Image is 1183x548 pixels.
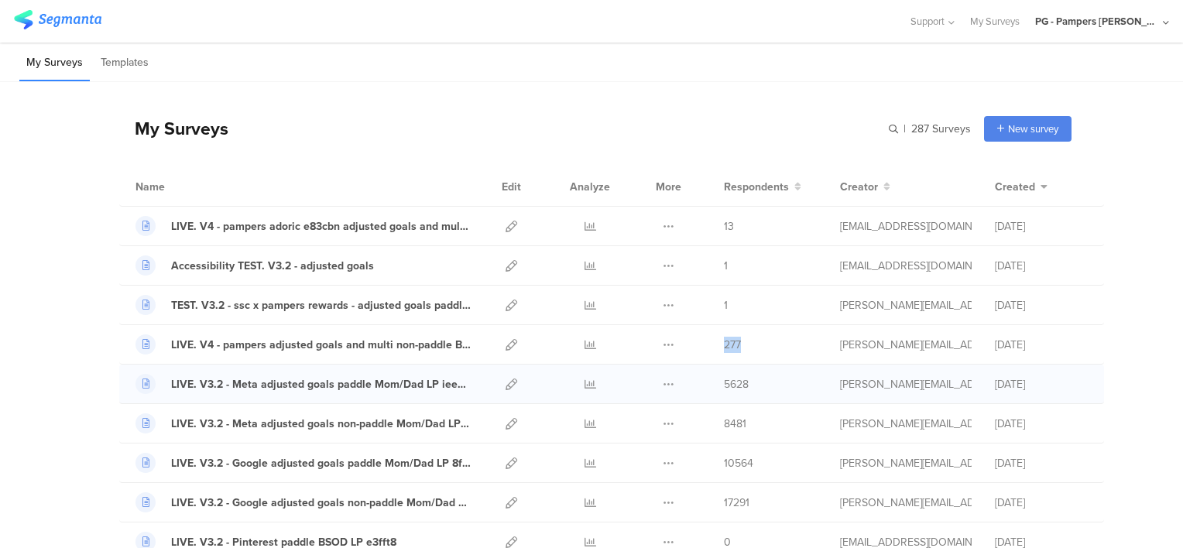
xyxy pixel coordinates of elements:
[135,453,471,473] a: LIVE. V3.2 - Google adjusted goals paddle Mom/Dad LP 8fx90a
[171,337,471,353] div: LIVE. V4 - pampers adjusted goals and multi non-paddle BSOD LP c5s842
[840,179,890,195] button: Creator
[840,376,972,392] div: aguiar.s@pg.com
[135,216,471,236] a: LIVE. V4 - pampers adoric e83cbn adjusted goals and multi BSOD LP
[995,376,1088,392] div: [DATE]
[901,121,908,137] span: |
[724,179,789,195] span: Respondents
[724,179,801,195] button: Respondents
[840,416,972,432] div: aguiar.s@pg.com
[724,495,749,511] span: 17291
[995,218,1088,235] div: [DATE]
[995,495,1088,511] div: [DATE]
[910,14,945,29] span: Support
[995,416,1088,432] div: [DATE]
[995,337,1088,353] div: [DATE]
[840,495,972,511] div: aguiar.s@pg.com
[840,455,972,471] div: aguiar.s@pg.com
[171,416,471,432] div: LIVE. V3.2 - Meta adjusted goals non-paddle Mom/Dad LP afxe35
[995,455,1088,471] div: [DATE]
[94,45,156,81] li: Templates
[119,115,228,142] div: My Surveys
[724,337,741,353] span: 277
[995,297,1088,313] div: [DATE]
[995,258,1088,274] div: [DATE]
[840,297,972,313] div: aguiar.s@pg.com
[724,455,753,471] span: 10564
[995,179,1048,195] button: Created
[135,179,228,195] div: Name
[19,45,90,81] li: My Surveys
[724,258,728,274] span: 1
[171,297,471,313] div: TEST. V3.2 - ssc x pampers rewards - adjusted goals paddle BSOD LP ec6ede
[652,167,685,206] div: More
[171,455,471,471] div: LIVE. V3.2 - Google adjusted goals paddle Mom/Dad LP 8fx90a
[135,492,471,512] a: LIVE. V3.2 - Google adjusted goals non-paddle Mom/Dad LP 42vc37
[840,337,972,353] div: aguiar.s@pg.com
[995,179,1035,195] span: Created
[135,374,471,394] a: LIVE. V3.2 - Meta adjusted goals paddle Mom/Dad LP iee78e
[724,376,749,392] span: 5628
[171,258,374,274] div: Accessibility TEST. V3.2 - adjusted goals
[1008,122,1058,136] span: New survey
[14,10,101,29] img: segmanta logo
[840,218,972,235] div: hougui.yh.1@pg.com
[724,218,734,235] span: 13
[135,334,471,354] a: LIVE. V4 - pampers adjusted goals and multi non-paddle BSOD LP c5s842
[1035,14,1159,29] div: PG - Pampers [PERSON_NAME]
[911,121,971,137] span: 287 Surveys
[135,255,374,276] a: Accessibility TEST. V3.2 - adjusted goals
[567,167,613,206] div: Analyze
[495,167,528,206] div: Edit
[135,295,471,315] a: TEST. V3.2 - ssc x pampers rewards - adjusted goals paddle BSOD LP ec6ede
[171,218,471,235] div: LIVE. V4 - pampers adoric e83cbn adjusted goals and multi BSOD LP
[724,297,728,313] span: 1
[840,258,972,274] div: hougui.yh.1@pg.com
[171,495,471,511] div: LIVE. V3.2 - Google adjusted goals non-paddle Mom/Dad LP 42vc37
[840,179,878,195] span: Creator
[724,416,746,432] span: 8481
[171,376,471,392] div: LIVE. V3.2 - Meta adjusted goals paddle Mom/Dad LP iee78e
[135,413,471,433] a: LIVE. V3.2 - Meta adjusted goals non-paddle Mom/Dad LP afxe35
